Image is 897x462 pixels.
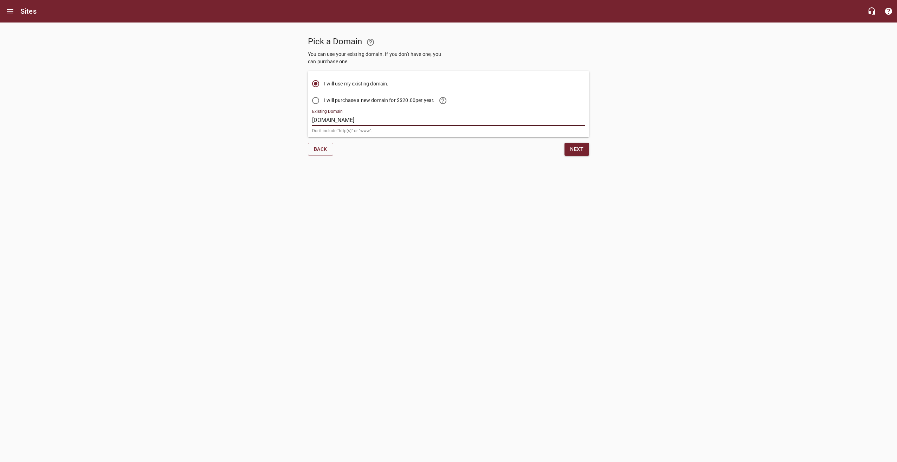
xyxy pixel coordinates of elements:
h6: Sites [20,6,37,17]
button: Open drawer [2,3,19,20]
span: Back [314,145,327,154]
p: Don't include "http(s)" or "www". [312,129,585,133]
button: Live Chat [863,3,880,20]
span: Next [570,145,583,154]
p: You can use your existing domain. If you don't have one, you can purchase one. [308,51,446,65]
button: Next [564,143,589,156]
button: Support Portal [880,3,897,20]
span: I will use my existing domain. [324,80,389,88]
input: mycompany.com [312,115,585,126]
a: Learn more about Domains [362,34,379,51]
label: Existing Domain [312,110,343,114]
h5: Pick a Domain [308,34,446,51]
button: Back [308,143,333,156]
a: Learn more about purchasing your domain through GoBoost [434,92,451,109]
span: I will purchase a new domain for $ $20.00 per year. [324,92,451,109]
